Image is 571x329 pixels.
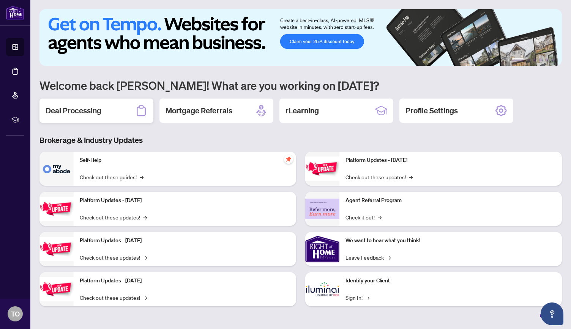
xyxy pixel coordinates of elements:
img: Agent Referral Program [305,199,339,219]
h2: Profile Settings [405,105,458,116]
h1: Welcome back [PERSON_NAME]! What are you working on [DATE]? [39,78,562,92]
p: Platform Updates - [DATE] [345,156,556,164]
a: Check out these updates!→ [80,213,147,221]
button: 5 [545,58,548,61]
span: → [143,293,147,302]
img: Slide 0 [39,9,562,66]
p: We want to hear what you think! [345,237,556,245]
img: logo [6,6,24,20]
span: → [387,253,391,262]
p: Platform Updates - [DATE] [80,277,290,285]
button: 2 [527,58,530,61]
button: 1 [512,58,524,61]
p: Agent Referral Program [345,196,556,205]
button: 6 [551,58,554,61]
span: → [143,213,147,221]
span: → [366,293,369,302]
img: Identify your Client [305,272,339,306]
span: → [409,173,413,181]
h3: Brokerage & Industry Updates [39,135,562,146]
button: 4 [539,58,542,61]
p: Platform Updates - [DATE] [80,237,290,245]
a: Check out these updates!→ [345,173,413,181]
span: → [143,253,147,262]
img: Platform Updates - July 21, 2025 [39,237,74,261]
h2: Mortgage Referrals [166,105,232,116]
span: TO [11,309,20,319]
h2: rLearning [285,105,319,116]
a: Check out these guides!→ [80,173,144,181]
h2: Deal Processing [46,105,101,116]
p: Self-Help [80,156,290,164]
a: Leave Feedback→ [345,253,391,262]
p: Platform Updates - [DATE] [80,196,290,205]
img: Self-Help [39,152,74,186]
p: Identify your Client [345,277,556,285]
button: 3 [533,58,536,61]
img: Platform Updates - July 8, 2025 [39,277,74,301]
img: Platform Updates - June 23, 2025 [305,157,339,180]
a: Check it out!→ [345,213,382,221]
span: → [378,213,382,221]
a: Check out these updates!→ [80,253,147,262]
img: We want to hear what you think! [305,232,339,266]
a: Check out these updates!→ [80,293,147,302]
span: → [140,173,144,181]
img: Platform Updates - September 16, 2025 [39,197,74,221]
span: pushpin [284,155,293,164]
button: Open asap [541,302,563,325]
a: Sign In!→ [345,293,369,302]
